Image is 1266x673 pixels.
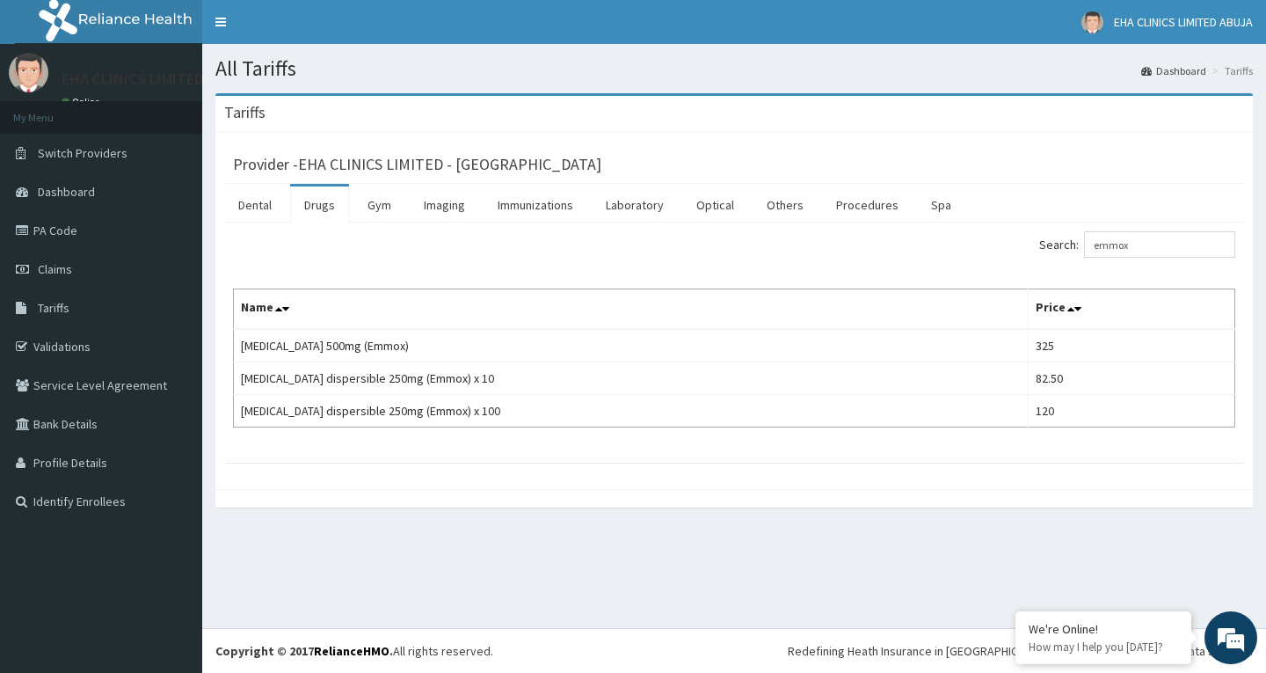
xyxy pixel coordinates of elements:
[38,184,95,200] span: Dashboard
[224,105,266,121] h3: Tariffs
[1039,231,1235,258] label: Search:
[62,96,104,108] a: Online
[33,88,71,132] img: d_794563401_company_1708531726252_794563401
[102,222,243,399] span: We're online!
[822,187,913,223] a: Procedures
[9,53,48,92] img: User Image
[234,395,1029,428] td: [MEDICAL_DATA] dispersible 250mg (Emmox) x 100
[1084,231,1235,258] input: Search:
[484,187,587,223] a: Immunizations
[38,300,69,316] span: Tariffs
[38,145,127,161] span: Switch Providers
[91,99,295,121] div: Chat with us now
[1029,395,1235,428] td: 120
[753,187,818,223] a: Others
[1029,289,1235,330] th: Price
[233,157,601,172] h3: Provider - EHA CLINICS LIMITED - [GEOGRAPHIC_DATA]
[353,187,405,223] a: Gym
[410,187,479,223] a: Imaging
[1029,621,1178,637] div: We're Online!
[9,480,335,542] textarea: Type your message and hit 'Enter'
[1114,14,1253,30] span: EHA CLINICS LIMITED ABUJA
[234,329,1029,362] td: [MEDICAL_DATA] 500mg (Emmox)
[234,362,1029,395] td: [MEDICAL_DATA] dispersible 250mg (Emmox) x 10
[917,187,965,223] a: Spa
[202,628,1266,673] footer: All rights reserved.
[1029,329,1235,362] td: 325
[314,643,389,659] a: RelianceHMO
[290,187,349,223] a: Drugs
[215,57,1253,80] h1: All Tariffs
[38,261,72,277] span: Claims
[1141,63,1206,78] a: Dashboard
[224,187,286,223] a: Dental
[1081,11,1103,33] img: User Image
[1029,640,1178,655] p: How may I help you today?
[592,187,678,223] a: Laboratory
[62,71,251,87] p: EHA CLINICS LIMITED ABUJA
[788,642,1253,660] div: Redefining Heath Insurance in [GEOGRAPHIC_DATA] using Telemedicine and Data Science!
[234,289,1029,330] th: Name
[1029,362,1235,395] td: 82.50
[1208,63,1253,78] li: Tariffs
[288,9,331,51] div: Minimize live chat window
[215,643,393,659] strong: Copyright © 2017 .
[682,187,748,223] a: Optical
